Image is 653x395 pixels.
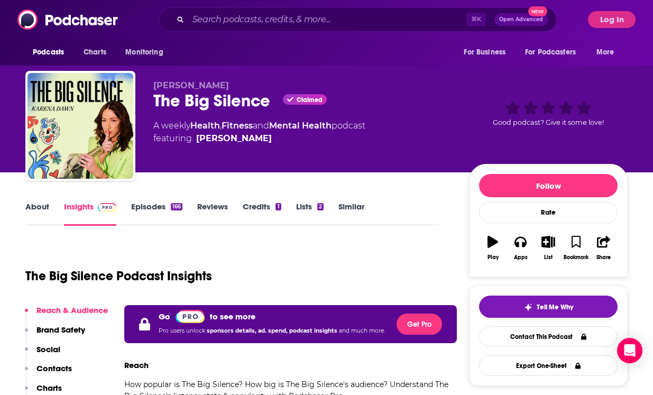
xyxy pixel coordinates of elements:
[153,132,365,145] span: featuring
[537,303,573,311] span: Tell Me Why
[589,42,628,62] button: open menu
[36,325,85,335] p: Brand Safety
[562,229,590,267] button: Bookmark
[469,80,628,146] div: Good podcast? Give it some love!
[36,383,62,393] p: Charts
[397,314,442,335] button: Get Pro
[544,254,553,261] div: List
[535,229,562,267] button: List
[243,201,281,226] a: Credits1
[77,42,113,62] a: Charts
[499,17,543,22] span: Open Advanced
[98,203,116,212] img: Podchaser Pro
[176,309,205,323] a: Pro website
[25,201,49,226] a: About
[25,325,85,344] button: Brand Safety
[36,305,108,315] p: Reach & Audience
[269,121,332,131] a: Mental Health
[124,360,149,370] h3: Reach
[596,45,614,60] span: More
[25,268,212,284] h1: The Big Silence Podcast Insights
[507,229,534,267] button: Apps
[525,45,576,60] span: For Podcasters
[596,254,611,261] div: Share
[275,203,281,210] div: 1
[210,311,255,321] p: to see more
[479,229,507,267] button: Play
[25,305,108,325] button: Reach & Audience
[190,121,220,131] a: Health
[479,326,618,347] a: Contact This Podcast
[220,121,222,131] span: ,
[159,311,170,321] p: Go
[479,296,618,318] button: tell me why sparkleTell Me Why
[494,13,548,26] button: Open AdvancedNew
[518,42,591,62] button: open menu
[338,201,364,226] a: Similar
[33,45,64,60] span: Podcasts
[514,254,528,261] div: Apps
[590,229,618,267] button: Share
[317,203,324,210] div: 2
[222,121,253,131] a: Fitness
[188,11,466,28] input: Search podcasts, credits, & more...
[479,355,618,376] button: Export One-Sheet
[617,338,642,363] div: Open Intercom Messenger
[64,201,116,226] a: InsightsPodchaser Pro
[479,201,618,223] div: Rate
[488,254,499,261] div: Play
[479,174,618,197] button: Follow
[253,121,269,131] span: and
[297,97,323,103] span: Claimed
[25,42,78,62] button: open menu
[196,132,272,145] a: [PERSON_NAME]
[159,7,557,32] div: Search podcasts, credits, & more...
[466,13,486,26] span: ⌘ K
[588,11,636,28] button: Log In
[17,10,119,30] img: Podchaser - Follow, Share and Rate Podcasts
[528,6,547,16] span: New
[524,303,532,311] img: tell me why sparkle
[118,42,177,62] button: open menu
[36,363,72,373] p: Contacts
[159,323,385,339] p: Pro users unlock and much more.
[564,254,588,261] div: Bookmark
[27,73,133,179] img: The Big Silence
[25,344,60,364] button: Social
[25,363,72,383] button: Contacts
[153,120,365,145] div: A weekly podcast
[456,42,519,62] button: open menu
[176,310,205,323] img: Podchaser Pro
[207,327,339,334] span: sponsors details, ad. spend, podcast insights
[153,80,229,90] span: [PERSON_NAME]
[36,344,60,354] p: Social
[197,201,228,226] a: Reviews
[171,203,182,210] div: 166
[131,201,182,226] a: Episodes166
[464,45,505,60] span: For Business
[125,45,163,60] span: Monitoring
[493,118,604,126] span: Good podcast? Give it some love!
[296,201,324,226] a: Lists2
[84,45,106,60] span: Charts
